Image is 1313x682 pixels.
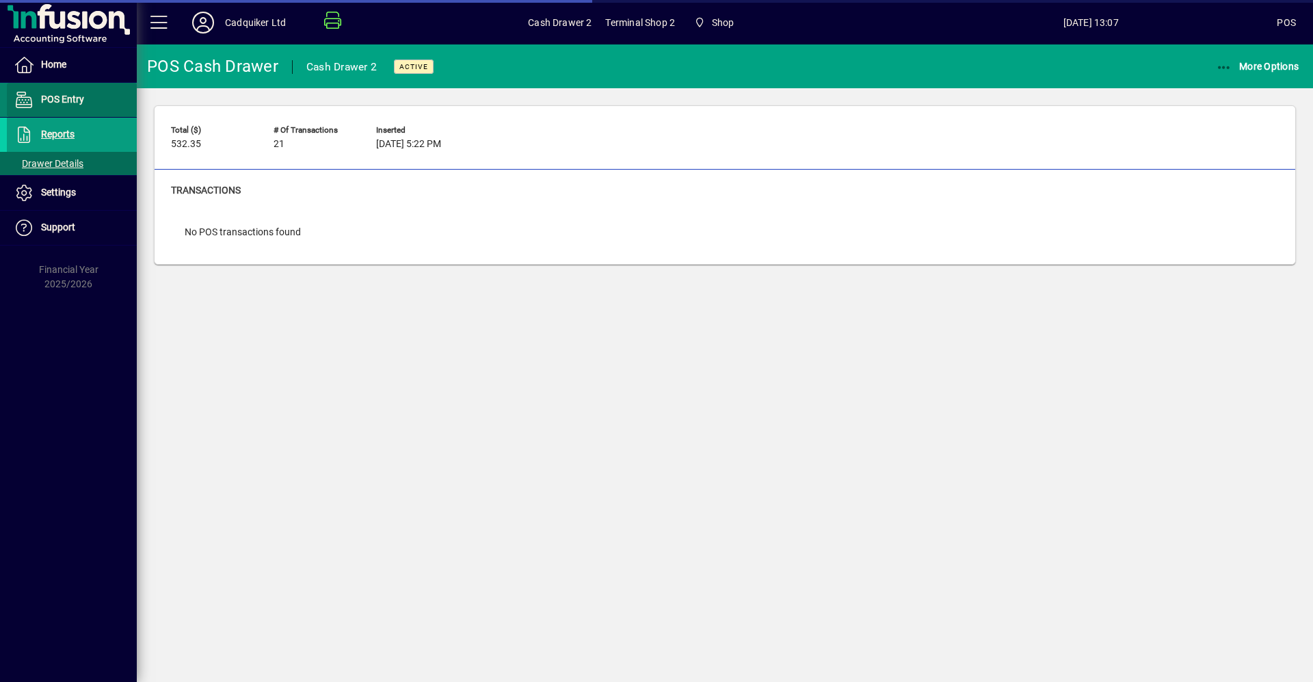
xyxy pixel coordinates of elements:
[147,55,278,77] div: POS Cash Drawer
[171,126,253,135] span: Total ($)
[7,83,137,117] a: POS Entry
[171,211,315,253] div: No POS transactions found
[41,59,66,70] span: Home
[7,48,137,82] a: Home
[376,139,441,150] span: [DATE] 5:22 PM
[376,126,458,135] span: Inserted
[605,12,675,34] span: Terminal Shop 2
[171,139,201,150] span: 532.35
[1277,12,1296,34] div: POS
[274,139,284,150] span: 21
[306,56,377,78] div: Cash Drawer 2
[41,129,75,140] span: Reports
[7,176,137,210] a: Settings
[41,187,76,198] span: Settings
[225,12,286,34] div: Cadquiker Ltd
[41,222,75,233] span: Support
[689,10,739,35] span: Shop
[399,62,428,71] span: Active
[528,12,592,34] span: Cash Drawer 2
[1216,61,1299,72] span: More Options
[274,126,356,135] span: # of Transactions
[7,211,137,245] a: Support
[905,12,1277,34] span: [DATE] 13:07
[14,158,83,169] span: Drawer Details
[171,185,241,196] span: Transactions
[181,10,225,35] button: Profile
[1212,54,1303,79] button: More Options
[712,12,734,34] span: Shop
[41,94,84,105] span: POS Entry
[7,152,137,175] a: Drawer Details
